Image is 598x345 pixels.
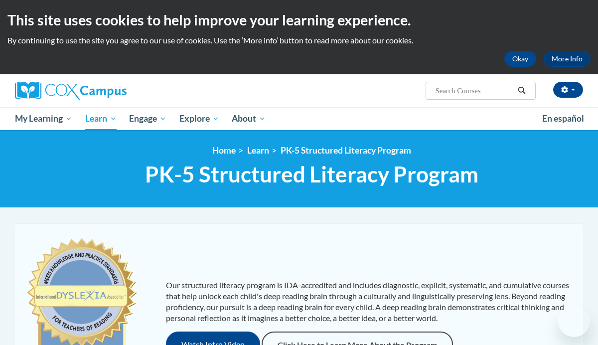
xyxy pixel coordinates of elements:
a: Cox Campus [15,82,194,100]
img: Cox Campus [15,82,127,100]
a: Engage [123,107,173,130]
input: Search Courses [435,85,514,97]
a: Home [212,145,236,156]
span: En español [542,113,584,124]
span: About [232,113,266,125]
h2: This site uses cookies to help improve your learning experience. [7,10,591,30]
p: Our structured literacy program is IDA-accredited and includes diagnostic, explicit, systematic, ... [166,280,574,324]
span: Engage [129,113,166,125]
a: More Info [544,51,591,67]
iframe: Button to launch messaging window [558,305,590,337]
div: Main menu [7,107,591,130]
a: Explore [173,107,226,130]
span: Explore [179,113,219,125]
button: Search [514,85,529,97]
a: En español [536,108,591,129]
a: PK-5 Structured Literacy Program [281,145,411,156]
span: My Learning [15,113,72,125]
button: Account Settings [553,82,583,98]
a: About [226,107,273,130]
a: Learn [247,145,269,156]
button: Okay [504,51,536,67]
a: Learn [79,107,123,130]
p: By continuing to use the site you agree to our use of cookies. Use the ‘More info’ button to read... [7,35,591,46]
a: My Learning [8,107,79,130]
span: PK-5 Structured Literacy Program [145,161,478,187]
span: Learn [85,113,117,125]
